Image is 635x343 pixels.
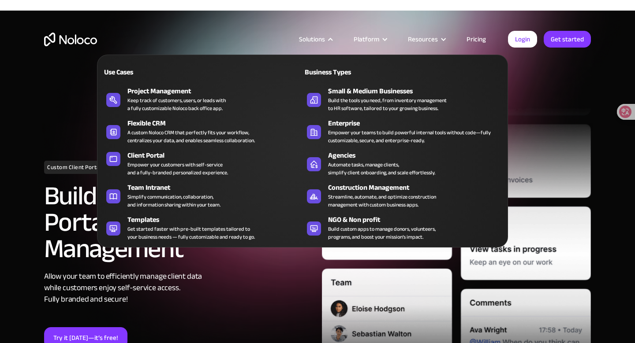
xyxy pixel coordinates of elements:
[328,129,499,144] div: Empower your teams to build powerful internal tools without code—fully customizable, secure, and ...
[328,225,436,241] div: Build custom apps to manage donors, volunteers, programs, and boost your mission’s impact.
[102,84,303,114] a: Project ManagementKeep track of customers, users, or leads witha fully customizable Noloco back o...
[354,33,379,45] div: Platform
[328,118,507,129] div: Enterprise
[44,33,97,46] a: home
[127,182,306,193] div: Team Intranet
[127,118,306,129] div: Flexible CRM
[303,116,503,146] a: EnterpriseEmpower your teams to build powerful internal tools without code—fully customizable, se...
[456,33,497,45] a: Pricing
[102,213,303,243] a: TemplatesGet started faster with pre-built templates tailored toyour business needs — fully custo...
[127,96,226,112] div: Keep track of customers, users, or leads with a fully customizable Noloco back office app.
[303,84,503,114] a: Small & Medium BusinessesBuild the tools you need, from inventory managementto HR software, tailo...
[127,150,306,161] div: Client Portal
[102,116,303,146] a: Flexible CRMA custom Noloco CRM that perfectly fits your workflow,centralizes your data, and enab...
[328,161,435,177] div: Automate tasks, manage clients, simplify client onboarding, and scale effortlessly.
[127,129,255,144] div: A custom Noloco CRM that perfectly fits your workflow, centralizes your data, and enables seamles...
[303,67,399,77] div: Business Types
[299,33,325,45] div: Solutions
[127,214,306,225] div: Templates
[102,148,303,178] a: Client PortalEmpower your customers with self-serviceand a fully-branded personalized experience.
[102,67,198,77] div: Use Cases
[44,183,313,262] h2: Build a Custom Client Portal for Seamless Client Management
[44,161,125,174] h1: Custom Client Portal Builder
[303,62,503,82] a: Business Types
[328,150,507,161] div: Agencies
[303,148,503,178] a: AgenciesAutomate tasks, manage clients,simplify client onboarding, and scale effortlessly.
[97,42,508,247] nav: Solutions
[328,96,447,112] div: Build the tools you need, from inventory management to HR software, tailored to your growing busi...
[328,193,436,209] div: Streamline, automate, and optimize construction management with custom business apps.
[408,33,438,45] div: Resources
[127,193,220,209] div: Simplify communication, collaboration, and information sharing within your team.
[44,271,313,305] div: Allow your team to efficiently manage client data while customers enjoy self-service access. Full...
[102,181,303,210] a: Team IntranetSimplify communication, collaboration,and information sharing within your team.
[544,31,591,48] a: Get started
[328,182,507,193] div: Construction Management
[127,225,255,241] div: Get started faster with pre-built templates tailored to your business needs — fully customizable ...
[127,86,306,96] div: Project Management
[328,86,507,96] div: Small & Medium Businesses
[303,181,503,210] a: Construction ManagementStreamline, automate, and optimize constructionmanagement with custom busi...
[127,161,228,177] div: Empower your customers with self-service and a fully-branded personalized experience.
[303,213,503,243] a: NGO & Non profitBuild custom apps to manage donors, volunteers,programs, and boost your mission’s...
[288,33,343,45] div: Solutions
[343,33,397,45] div: Platform
[508,31,537,48] a: Login
[328,214,507,225] div: NGO & Non profit
[397,33,456,45] div: Resources
[102,62,303,82] a: Use Cases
